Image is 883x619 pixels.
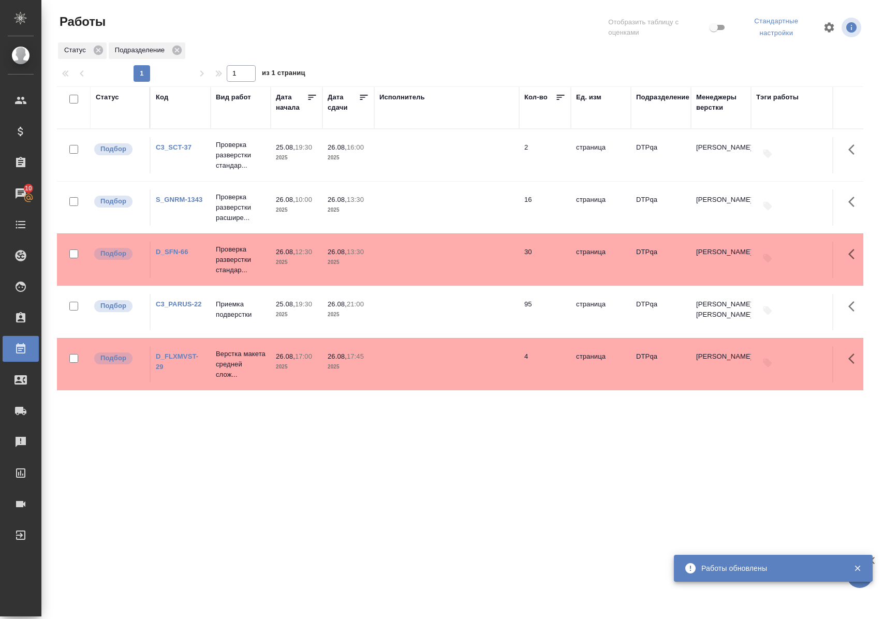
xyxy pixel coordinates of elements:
p: 2025 [276,362,317,372]
td: 2 [519,137,571,173]
p: Подбор [100,248,126,259]
div: Подразделение [109,42,185,59]
p: 26.08, [276,196,295,203]
p: 26.08, [328,352,347,360]
p: 25.08, [276,143,295,151]
button: Закрыть [847,564,868,573]
p: 26.08, [276,352,295,360]
button: Здесь прячутся важные кнопки [842,294,867,319]
span: Работы [57,13,106,30]
button: Добавить тэги [756,351,779,374]
p: [PERSON_NAME] [696,247,746,257]
p: Подбор [100,144,126,154]
p: Верстка макета средней слож... [216,349,266,380]
td: страница [571,242,631,278]
button: Здесь прячутся важные кнопки [842,242,867,267]
p: 13:30 [347,196,364,203]
p: 2025 [276,153,317,163]
p: [PERSON_NAME] [696,195,746,205]
div: Можно подбирать исполнителей [93,247,144,261]
button: Добавить тэги [756,195,779,217]
p: 2025 [328,257,369,268]
a: S_GNRM-1343 [156,196,202,203]
div: Можно подбирать исполнителей [93,142,144,156]
p: 25.08, [276,300,295,308]
p: 26.08, [328,196,347,203]
div: Кол-во [524,92,548,102]
p: 2025 [328,309,369,320]
td: страница [571,346,631,382]
div: Код [156,92,168,102]
div: Дата начала [276,92,307,113]
button: Здесь прячутся важные кнопки [842,189,867,214]
p: Подбор [100,196,126,207]
p: [PERSON_NAME], [PERSON_NAME] [696,299,746,320]
button: Добавить тэги [756,247,779,270]
div: Можно подбирать исполнителей [93,299,144,313]
td: 4 [519,346,571,382]
div: Менеджеры верстки [696,92,746,113]
p: Проверка разверстки расшире... [216,192,266,223]
p: 17:00 [295,352,312,360]
p: [PERSON_NAME] [696,142,746,153]
p: 19:30 [295,300,312,308]
p: Проверка разверстки стандар... [216,140,266,171]
p: Приемка подверстки [216,299,266,320]
span: из 1 страниц [262,67,305,82]
div: Ед. изм [576,92,601,102]
a: C3_SCT-37 [156,143,192,151]
p: [PERSON_NAME] [696,351,746,362]
td: 30 [519,242,571,278]
td: DTPqa [631,137,691,173]
a: 10 [3,181,39,207]
div: Вид работ [216,92,251,102]
p: Подбор [100,301,126,311]
td: страница [571,294,631,330]
td: DTPqa [631,294,691,330]
span: Отобразить таблицу с оценками [608,17,707,38]
p: 17:45 [347,352,364,360]
p: 19:30 [295,143,312,151]
span: 10 [19,183,38,194]
a: D_SFN-66 [156,248,188,256]
div: Статус [58,42,107,59]
div: Работы обновлены [701,563,838,573]
p: 10:00 [295,196,312,203]
p: 2025 [328,362,369,372]
a: D_FLXMVST-29 [156,352,198,371]
p: Проверка разверстки стандар... [216,244,266,275]
p: 2025 [276,257,317,268]
td: DTPqa [631,189,691,226]
button: Добавить тэги [756,299,779,322]
div: split button [736,13,817,41]
p: 13:30 [347,248,364,256]
div: Тэги работы [756,92,799,102]
td: страница [571,189,631,226]
p: 2025 [328,153,369,163]
td: DTPqa [631,242,691,278]
p: 26.08, [328,248,347,256]
p: Подразделение [115,45,168,55]
p: 21:00 [347,300,364,308]
p: 2025 [276,309,317,320]
p: 2025 [276,205,317,215]
p: 16:00 [347,143,364,151]
p: Подбор [100,353,126,363]
p: Статус [64,45,90,55]
button: Здесь прячутся важные кнопки [842,137,867,162]
td: страница [571,137,631,173]
div: Подразделение [636,92,689,102]
td: 95 [519,294,571,330]
p: 12:30 [295,248,312,256]
span: Настроить таблицу [817,15,842,40]
span: Посмотреть информацию [842,18,863,37]
td: DTPqa [631,346,691,382]
div: Дата сдачи [328,92,359,113]
td: 16 [519,189,571,226]
div: Исполнитель [379,92,425,102]
p: 26.08, [328,143,347,151]
div: Можно подбирать исполнителей [93,195,144,209]
button: Здесь прячутся важные кнопки [842,346,867,371]
div: Можно подбирать исполнителей [93,351,144,365]
button: Добавить тэги [756,142,779,165]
